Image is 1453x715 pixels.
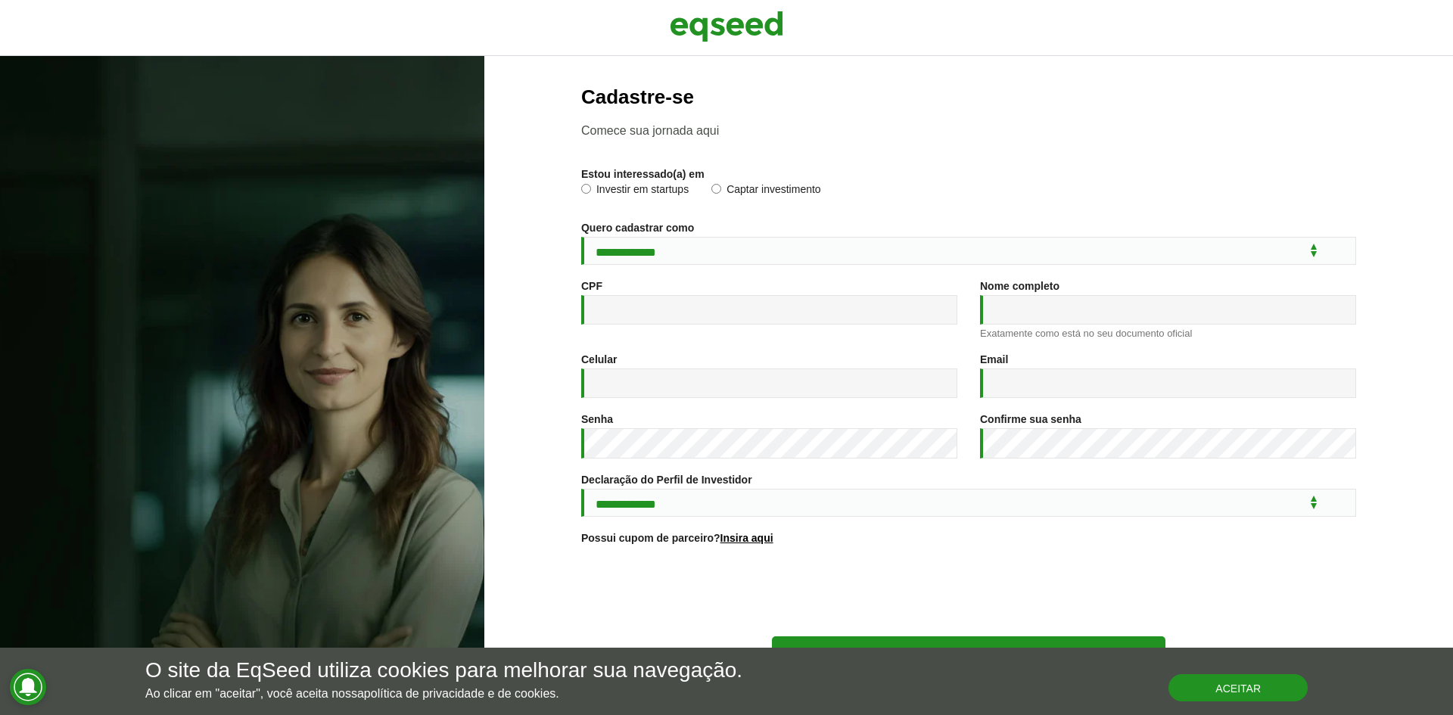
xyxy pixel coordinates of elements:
iframe: reCAPTCHA [854,562,1084,621]
label: Senha [581,414,613,424]
input: Investir em startups [581,184,591,194]
label: Captar investimento [711,184,821,199]
div: Exatamente como está no seu documento oficial [980,328,1356,338]
label: Investir em startups [581,184,689,199]
label: Celular [581,354,617,365]
button: Cadastre-se [772,636,1165,668]
img: EqSeed Logo [670,8,783,45]
a: política de privacidade e de cookies [364,688,556,700]
input: Captar investimento [711,184,721,194]
p: Comece sua jornada aqui [581,123,1356,138]
label: Declaração do Perfil de Investidor [581,474,752,485]
label: CPF [581,281,602,291]
button: Aceitar [1168,674,1308,701]
p: Ao clicar em "aceitar", você aceita nossa . [145,686,742,701]
h5: O site da EqSeed utiliza cookies para melhorar sua navegação. [145,659,742,682]
a: Insira aqui [720,533,773,543]
label: Nome completo [980,281,1059,291]
label: Estou interessado(a) em [581,169,705,179]
h2: Cadastre-se [581,86,1356,108]
label: Confirme sua senha [980,414,1081,424]
label: Quero cadastrar como [581,222,694,233]
label: Email [980,354,1008,365]
label: Possui cupom de parceiro? [581,533,773,543]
